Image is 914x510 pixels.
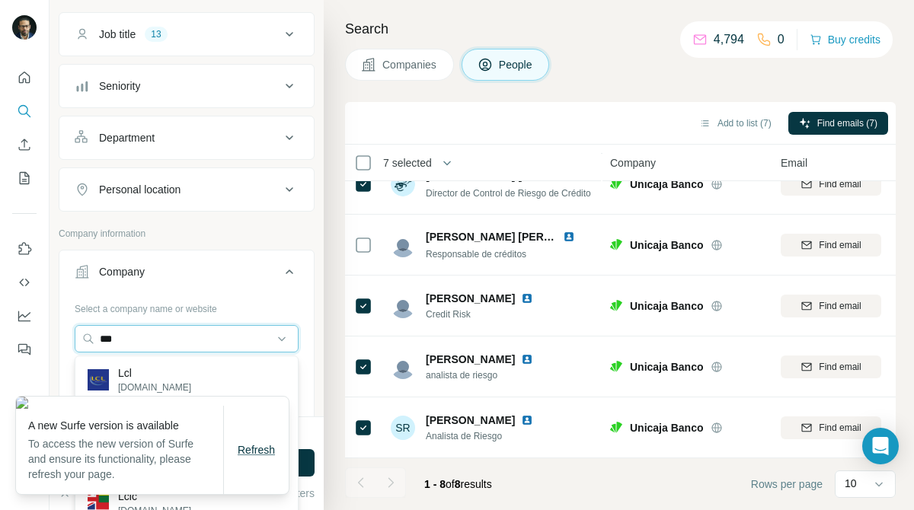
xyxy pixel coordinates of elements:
[426,429,551,443] span: Analista de Riesgo
[426,352,515,367] span: [PERSON_NAME]
[426,368,551,382] span: analista de riesgo
[781,295,881,317] button: Find email
[426,188,591,199] span: Director de Control de Riesgo de Crédito
[781,155,807,171] span: Email
[118,489,191,504] p: Lclc
[99,78,140,94] div: Seniority
[88,369,109,390] img: Lcl
[426,170,608,182] span: [PERSON_NAME] [PERSON_NAME]
[12,64,37,91] button: Quick start
[12,15,37,40] img: Avatar
[59,16,314,53] button: Job title13
[788,112,888,135] button: Find emails (7)
[12,269,37,296] button: Use Surfe API
[391,416,415,440] div: SR
[59,227,315,241] p: Company information
[610,300,622,311] img: Logo of Unicaja Banco
[781,234,881,257] button: Find email
[689,112,782,135] button: Add to list (7)
[424,478,446,490] span: 1 - 8
[12,131,37,158] button: Enrich CSV
[751,477,823,492] span: Rows per page
[521,292,533,304] img: LinkedIn logo
[383,155,432,171] span: 7 selected
[630,177,703,192] span: Unicaja Banco
[12,336,37,363] button: Feedback
[118,365,191,381] p: Lcl
[610,178,622,190] img: Logo of Unicaja Banco
[75,296,299,316] div: Select a company name or website
[819,299,861,313] span: Find email
[391,355,415,379] img: Avatar
[499,57,534,72] span: People
[521,414,533,426] img: LinkedIn logo
[99,182,181,197] div: Personal location
[12,235,37,263] button: Use Surfe on LinkedIn
[426,291,515,306] span: [PERSON_NAME]
[345,18,896,40] h4: Search
[382,57,438,72] span: Companies
[630,420,703,435] span: Unicaja Banco
[426,413,515,428] span: [PERSON_NAME]
[819,177,861,191] span: Find email
[810,29,880,50] button: Buy credits
[610,361,622,372] img: Logo of Unicaja Banco
[426,249,526,260] span: Responsable de créditos
[778,30,785,49] p: 0
[630,359,703,375] span: Unicaja Banco
[28,436,223,482] p: To access the new version of Surfe and ensure its functionality, please refresh your page.
[610,422,622,433] img: Logo of Unicaja Banco
[426,308,551,321] span: Credit Risk
[12,164,37,192] button: My lists
[563,231,575,243] img: LinkedIn logo
[59,68,314,104] button: Seniority
[59,120,314,156] button: Department
[714,30,744,49] p: 4,794
[630,237,703,253] span: Unicaja Banco
[521,353,533,365] img: LinkedIn logo
[145,27,167,41] div: 13
[819,360,861,374] span: Find email
[446,478,455,490] span: of
[238,444,275,456] span: Refresh
[12,302,37,330] button: Dashboard
[455,478,461,490] span: 8
[426,231,608,243] span: [PERSON_NAME] [PERSON_NAME]
[227,436,286,464] button: Refresh
[12,97,37,125] button: Search
[630,298,703,314] span: Unicaja Banco
[819,421,861,435] span: Find email
[610,155,656,171] span: Company
[781,355,881,378] button: Find email
[118,381,191,394] p: [DOMAIN_NAME]
[391,172,415,196] img: Avatar
[59,253,314,296] button: Company
[424,478,492,490] span: results
[99,27,136,42] div: Job title
[59,171,314,208] button: Personal location
[781,416,881,439] button: Find email
[391,294,415,318] img: Avatar
[862,428,899,464] div: Open Intercom Messenger
[845,476,857,491] p: 10
[610,239,622,250] img: Logo of Unicaja Banco
[28,418,223,433] p: A new Surfe version is available
[819,238,861,252] span: Find email
[16,397,289,409] img: af165a48-1c4a-4db7-a009-08829b2d59f6
[391,233,415,257] img: Avatar
[817,116,877,130] span: Find emails (7)
[781,173,881,196] button: Find email
[99,264,145,279] div: Company
[99,130,155,145] div: Department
